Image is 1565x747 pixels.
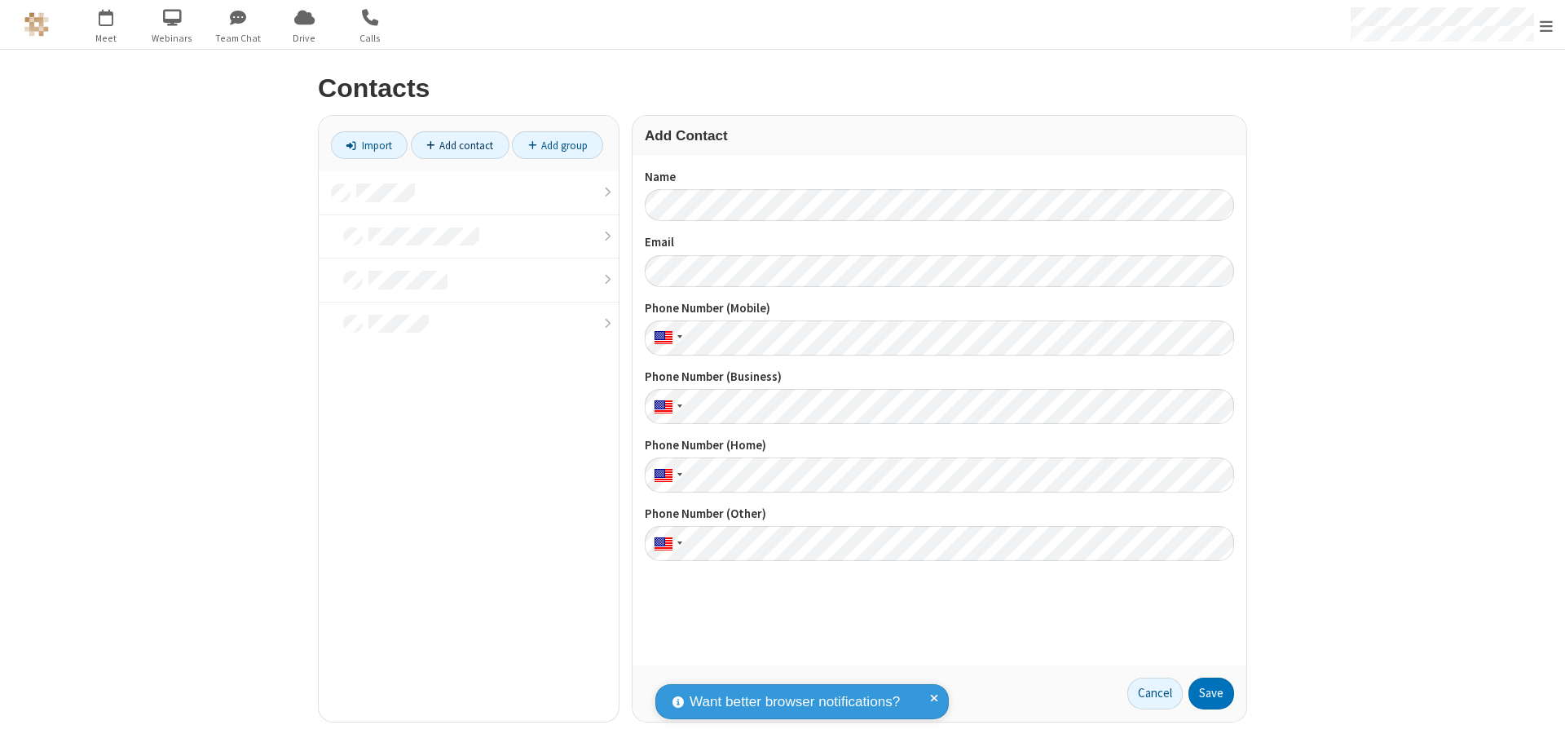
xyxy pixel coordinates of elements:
span: Drive [274,31,335,46]
label: Phone Number (Mobile) [645,299,1234,318]
span: Webinars [142,31,203,46]
h3: Add Contact [645,128,1234,144]
label: Phone Number (Other) [645,505,1234,524]
h2: Contacts [318,74,1247,103]
button: Save [1188,678,1234,710]
a: Add contact [411,131,509,159]
span: Want better browser notifications? [690,692,900,713]
a: Add group [512,131,603,159]
label: Email [645,233,1234,252]
label: Phone Number (Business) [645,368,1234,387]
div: United States: + 1 [645,526,687,561]
div: United States: + 1 [645,457,687,493]
label: Name [645,168,1234,187]
img: QA Selenium DO NOT DELETE OR CHANGE [24,12,49,37]
a: Import [331,131,408,159]
span: Calls [340,31,401,46]
label: Phone Number (Home) [645,436,1234,455]
span: Team Chat [208,31,269,46]
a: Cancel [1127,678,1183,710]
div: United States: + 1 [645,320,687,356]
span: Meet [76,31,137,46]
div: United States: + 1 [645,389,687,424]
